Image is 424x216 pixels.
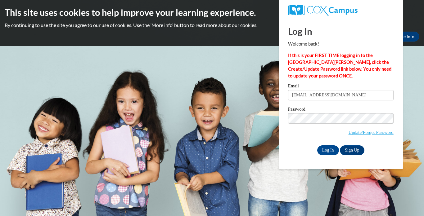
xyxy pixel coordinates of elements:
p: By continuing to use the site you agree to our use of cookies. Use the ‘More info’ button to read... [5,22,419,29]
a: More Info [390,32,419,42]
h2: This site uses cookies to help improve your learning experience. [5,6,419,19]
a: Update/Forgot Password [349,130,394,135]
img: COX Campus [288,5,358,16]
input: Log In [317,145,339,155]
a: Sign Up [340,145,364,155]
h1: Log In [288,25,394,37]
a: COX Campus [288,5,394,16]
p: Welcome back! [288,41,394,47]
label: Email [288,84,394,90]
label: Password [288,107,394,113]
strong: If this is your FIRST TIME logging in to the [GEOGRAPHIC_DATA][PERSON_NAME], click the Create/Upd... [288,53,391,78]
